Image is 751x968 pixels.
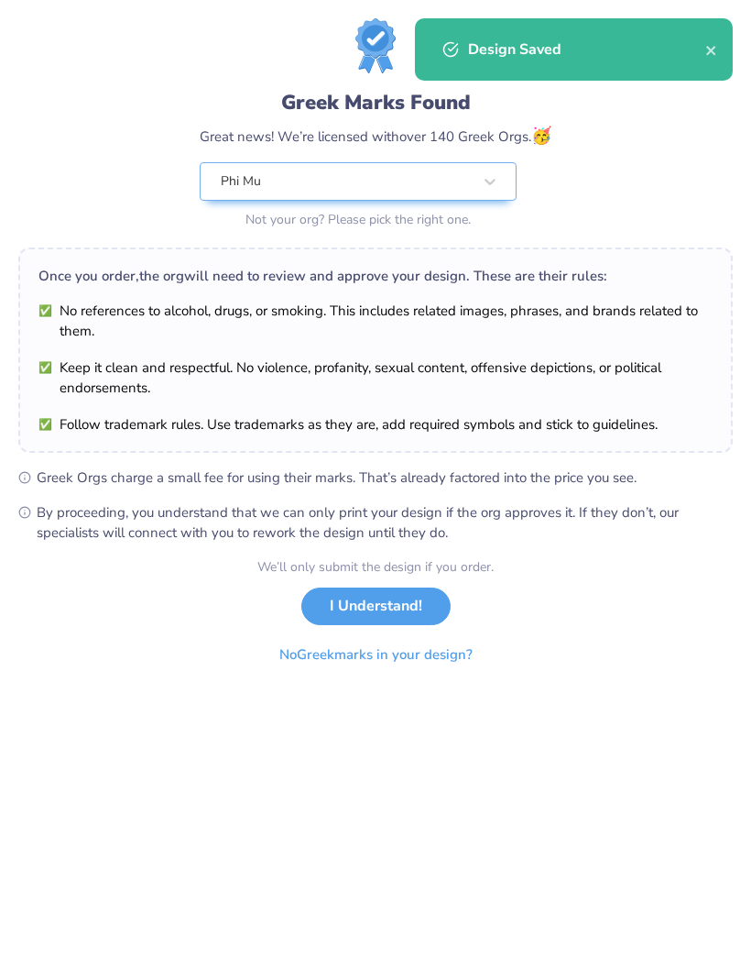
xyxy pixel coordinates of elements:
div: Great news! We’re licensed with over 140 Greek Orgs. [200,124,551,148]
span: 🥳 [531,125,551,147]
div: Design Saved [468,38,705,60]
li: Keep it clean and respectful. No violence, profanity, sexual content, offensive depictions, or po... [38,357,713,398]
li: No references to alcohol, drugs, or smoking. This includes related images, phrases, and brands re... [38,301,713,341]
span: By proceeding, you understand that we can only print your design if the org approves it. If they ... [37,502,733,543]
button: close [705,38,718,60]
button: I Understand! [301,588,451,625]
div: Not your org? Please pick the right one. [200,210,517,229]
button: NoGreekmarks in your design? [264,636,488,674]
img: license-marks-badge.png [355,18,396,73]
div: Once you order, the org will need to review and approve your design. These are their rules: [38,266,713,286]
div: We’ll only submit the design if you order. [257,557,494,577]
span: Greek Orgs charge a small fee for using their marks. That’s already factored into the price you see. [37,467,733,488]
div: Greek Marks Found [200,88,551,117]
li: Follow trademark rules. Use trademarks as they are, add required symbols and stick to guidelines. [38,414,713,434]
